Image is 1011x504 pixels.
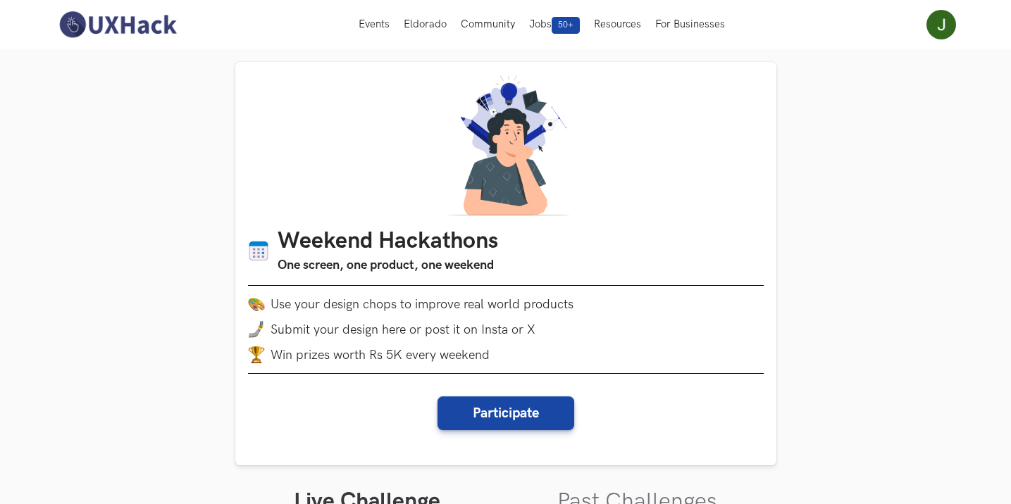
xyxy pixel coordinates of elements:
img: UXHack-logo.png [55,10,180,39]
span: Submit your design here or post it on Insta or X [271,322,535,337]
img: Calendar icon [248,240,269,262]
button: Participate [438,396,574,430]
h1: Weekend Hackathons [278,228,498,256]
img: A designer thinking [438,75,573,215]
img: mobile-in-hand.png [248,321,265,338]
span: 50+ [552,17,580,34]
img: palette.png [248,296,265,313]
img: trophy.png [248,346,265,363]
li: Win prizes worth Rs 5K every weekend [248,346,764,363]
h3: One screen, one product, one weekend [278,256,498,275]
li: Use your design chops to improve real world products [248,296,764,313]
img: Your profile pic [926,10,956,39]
